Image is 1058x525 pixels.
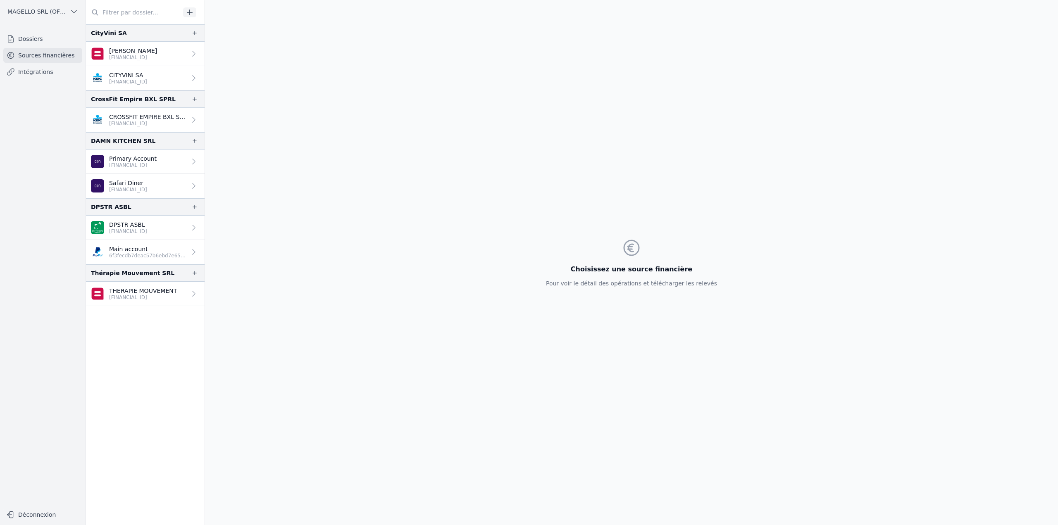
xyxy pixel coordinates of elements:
img: belfius-1.png [91,47,104,60]
p: [FINANCIAL_ID] [109,186,147,193]
img: belfius.png [91,287,104,300]
a: Intégrations [3,64,82,79]
p: [FINANCIAL_ID] [109,162,157,169]
div: DPSTR ASBL [91,202,131,212]
a: Main account 6f3fecdb7deac57b6ebd7e6514363c13 [86,240,205,264]
div: DAMN KITCHEN SRL [91,136,156,146]
a: THERAPIE MOUVEMENT [FINANCIAL_ID] [86,282,205,306]
p: Safari Diner [109,179,147,187]
img: KBC_BRUSSELS_KREDBEBB.png [91,113,104,126]
div: CityVini SA [91,28,127,38]
h3: Choisissez une source financière [546,264,717,274]
p: [FINANCIAL_ID] [109,54,157,61]
p: CITYVINI SA [109,71,147,79]
img: AION_BMPBBEBBXXX.png [91,155,104,168]
p: 6f3fecdb7deac57b6ebd7e6514363c13 [109,252,186,259]
a: Safari Diner [FINANCIAL_ID] [86,174,205,198]
img: KBC_BRUSSELS_KREDBEBB.png [91,71,104,85]
img: BNP_BE_BUSINESS_GEBABEBB.png [91,221,104,234]
p: Primary Account [109,154,157,163]
p: THERAPIE MOUVEMENT [109,287,177,295]
p: [FINANCIAL_ID] [109,120,186,127]
a: CROSSFIT EMPIRE BXL SRL [FINANCIAL_ID] [86,108,205,132]
p: [FINANCIAL_ID] [109,294,177,301]
input: Filtrer par dossier... [86,5,180,20]
p: [PERSON_NAME] [109,47,157,55]
img: PAYPAL_PPLXLULL.png [91,245,104,259]
a: Primary Account [FINANCIAL_ID] [86,150,205,174]
a: CITYVINI SA [FINANCIAL_ID] [86,66,205,90]
span: MAGELLO SRL (OFFICIEL) [7,7,67,16]
button: MAGELLO SRL (OFFICIEL) [3,5,82,18]
p: Pour voir le détail des opérations et télécharger les relevés [546,279,717,287]
div: CrossFit Empire BXL SPRL [91,94,176,104]
button: Déconnexion [3,508,82,521]
p: DPSTR ASBL [109,221,147,229]
a: Sources financières [3,48,82,63]
a: DPSTR ASBL [FINANCIAL_ID] [86,216,205,240]
p: CROSSFIT EMPIRE BXL SRL [109,113,186,121]
p: [FINANCIAL_ID] [109,228,147,235]
p: [FINANCIAL_ID] [109,78,147,85]
a: Dossiers [3,31,82,46]
a: [PERSON_NAME] [FINANCIAL_ID] [86,42,205,66]
div: Thérapie Mouvement SRL [91,268,174,278]
img: AION_BMPBBEBBXXX.png [91,179,104,192]
p: Main account [109,245,186,253]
